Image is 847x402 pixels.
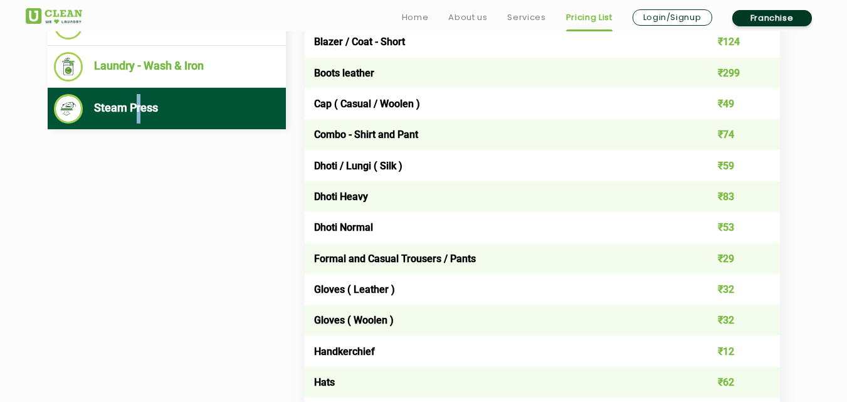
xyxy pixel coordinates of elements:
[54,52,83,82] img: Laundry - Wash & Iron
[305,88,685,119] td: Cap ( Casual / Woolen )
[685,150,780,181] td: ₹59
[685,212,780,243] td: ₹53
[305,367,685,398] td: Hats
[732,10,812,26] a: Franchise
[305,243,685,273] td: Formal and Casual Trousers / Pants
[685,305,780,336] td: ₹32
[26,8,82,24] img: UClean Laundry and Dry Cleaning
[685,88,780,119] td: ₹49
[448,10,487,25] a: About us
[685,367,780,398] td: ₹62
[54,94,83,124] img: Steam Press
[633,9,712,26] a: Login/Signup
[566,10,613,25] a: Pricing List
[305,274,685,305] td: Gloves ( Leather )
[685,26,780,57] td: ₹124
[685,58,780,88] td: ₹299
[305,58,685,88] td: Boots leather
[54,94,280,124] li: Steam Press
[305,305,685,336] td: Gloves ( Woolen )
[685,181,780,212] td: ₹83
[305,212,685,243] td: Dhoti Normal
[507,10,545,25] a: Services
[685,243,780,273] td: ₹29
[305,181,685,212] td: Dhoti Heavy
[685,119,780,150] td: ₹74
[305,336,685,366] td: Handkerchief
[685,274,780,305] td: ₹32
[305,26,685,57] td: Blazer / Coat - Short
[305,150,685,181] td: Dhoti / Lungi ( Silk )
[54,52,280,82] li: Laundry - Wash & Iron
[685,336,780,366] td: ₹12
[402,10,429,25] a: Home
[305,119,685,150] td: Combo - Shirt and Pant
